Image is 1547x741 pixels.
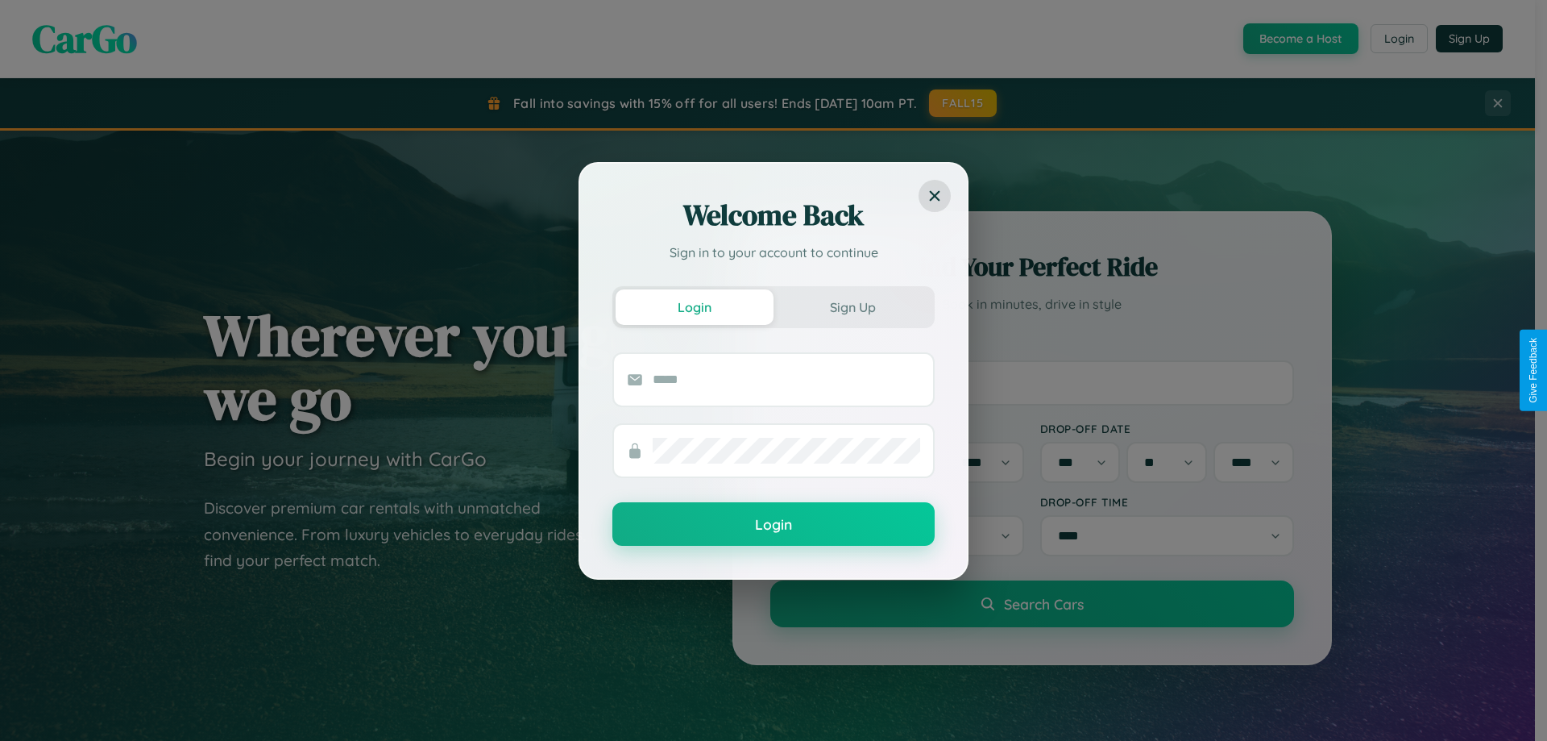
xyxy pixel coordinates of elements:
button: Login [616,289,773,325]
button: Login [612,502,935,546]
p: Sign in to your account to continue [612,243,935,262]
button: Sign Up [773,289,931,325]
div: Give Feedback [1528,338,1539,403]
h2: Welcome Back [612,196,935,235]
